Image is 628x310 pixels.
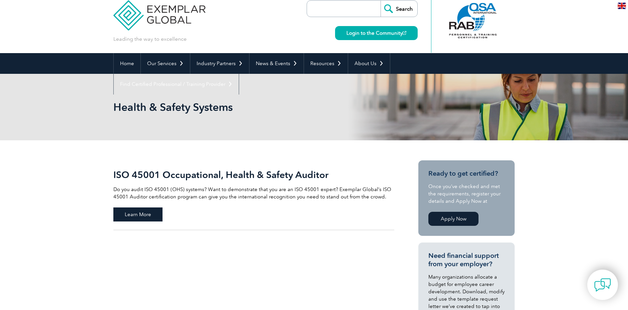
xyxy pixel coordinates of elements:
[381,1,417,17] input: Search
[113,186,394,200] p: Do you audit ISO 45001 (OHS) systems? Want to demonstrate that you are an ISO 45001 expert? Exemp...
[428,212,479,226] a: Apply Now
[141,53,190,74] a: Our Services
[113,101,370,114] h1: Health & Safety Systems
[348,53,390,74] a: About Us
[428,183,505,205] p: Once you’ve checked and met the requirements, register your details and Apply Now at
[428,169,505,178] h3: Ready to get certified?
[304,53,348,74] a: Resources
[113,207,163,221] span: Learn More
[114,74,239,95] a: Find Certified Professional / Training Provider
[249,53,304,74] a: News & Events
[428,252,505,268] h3: Need financial support from your employer?
[335,26,418,40] a: Login to the Community
[594,277,611,293] img: contact-chat.png
[113,160,394,230] a: ISO 45001 Occupational, Health & Safety Auditor Do you audit ISO 45001 (OHS) systems? Want to dem...
[113,169,394,180] h2: ISO 45001 Occupational, Health & Safety Auditor
[190,53,249,74] a: Industry Partners
[618,3,626,9] img: en
[113,35,187,43] p: Leading the way to excellence
[403,31,406,35] img: open_square.png
[114,53,140,74] a: Home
